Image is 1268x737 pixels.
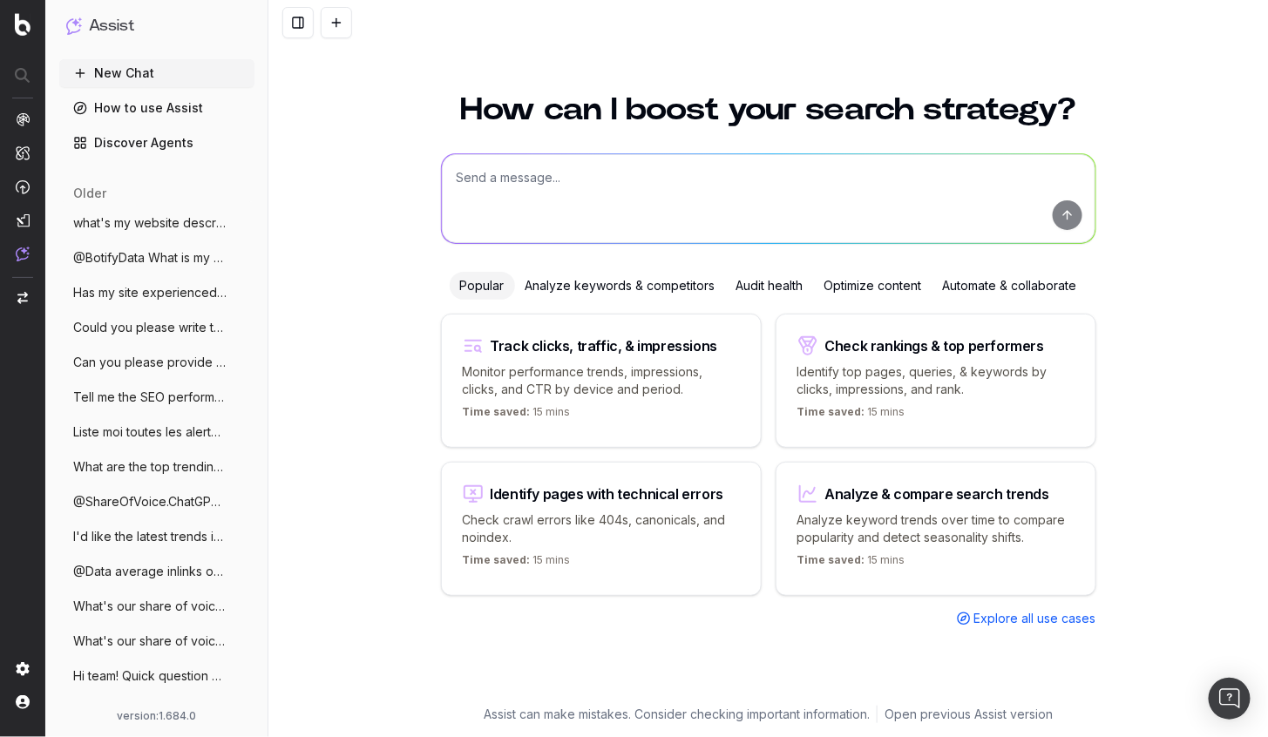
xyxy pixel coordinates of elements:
[59,244,254,272] button: @BotifyData What is my clicks trends for
[797,405,865,418] span: Time saved:
[59,418,254,446] button: Liste moi toutes les alertes du projet
[66,17,82,34] img: Assist
[825,487,1050,501] div: Analyze & compare search trends
[16,695,30,709] img: My account
[59,279,254,307] button: Has my site experienced a performance dr
[59,94,254,122] a: How to use Assist
[59,488,254,516] button: @ShareOfVoice.ChatGPT for the power bi k
[73,354,227,371] span: Can you please provide content targeting
[797,553,865,566] span: Time saved:
[515,272,726,300] div: Analyze keywords & competitors
[825,339,1045,353] div: Check rankings & top performers
[463,405,571,426] p: 15 mins
[885,706,1053,723] a: Open previous Assist version
[66,14,247,38] button: Assist
[73,458,227,476] span: What are the top trending topics for mic
[16,112,30,126] img: Analytics
[484,706,870,723] p: Assist can make mistakes. Consider checking important information.
[59,592,254,620] button: What's our share of voice for 'power bi
[59,453,254,481] button: What are the top trending topics for mic
[1209,678,1251,720] div: Open Intercom Messenger
[59,348,254,376] button: Can you please provide content targeting
[73,319,227,336] span: Could you please write two SEO-optimized
[450,272,515,300] div: Popular
[15,13,31,36] img: Botify logo
[16,145,30,160] img: Intelligence
[59,209,254,237] button: what's my website description?
[73,423,227,441] span: Liste moi toutes les alertes du projet
[463,553,531,566] span: Time saved:
[73,598,227,615] span: What's our share of voice for 'power bi
[59,523,254,551] button: I'd like the latest trends in the indust
[16,247,30,261] img: Assist
[463,363,740,398] p: Monitor performance trends, impressions, clicks, and CTR by device and period.
[814,272,932,300] div: Optimize content
[59,662,254,690] button: Hi team! Quick question around Sitemap G
[73,493,227,510] span: @ShareOfVoice.ChatGPT for the power bi k
[957,610,1096,627] a: Explore all use cases
[463,511,740,546] p: Check crawl errors like 404s, canonicals, and noindex.
[73,249,227,267] span: @BotifyData What is my clicks trends for
[66,709,247,723] div: version: 1.684.0
[73,389,227,406] span: Tell me the SEO performance of [URL]
[59,627,254,655] button: What's our share of voice for 'party sup
[726,272,814,300] div: Audit health
[17,292,28,304] img: Switch project
[59,314,254,341] button: Could you please write two SEO-optimized
[463,405,531,418] span: Time saved:
[89,14,134,38] h1: Assist
[73,214,227,232] span: what's my website description?
[59,59,254,87] button: New Chat
[73,284,227,301] span: Has my site experienced a performance dr
[491,487,724,501] div: Identify pages with technical errors
[59,697,254,725] button: Extract the meta property twitter:accoun
[797,511,1075,546] p: Analyze keyword trends over time to compare popularity and detect seasonality shifts.
[974,610,1096,627] span: Explore all use cases
[16,213,30,227] img: Studio
[463,553,571,574] p: 15 mins
[73,185,106,202] span: older
[73,667,227,685] span: Hi team! Quick question around Sitemap G
[16,662,30,676] img: Setting
[59,558,254,585] button: @Data average inlinks on my category pag
[491,339,718,353] div: Track clicks, traffic, & impressions
[59,129,254,157] a: Discover Agents
[73,632,227,650] span: What's our share of voice for 'party sup
[73,563,227,580] span: @Data average inlinks on my category pag
[16,179,30,194] img: Activation
[932,272,1088,300] div: Automate & collaborate
[73,528,227,545] span: I'd like the latest trends in the indust
[441,94,1096,125] h1: How can I boost your search strategy?
[797,553,905,574] p: 15 mins
[797,405,905,426] p: 15 mins
[59,383,254,411] button: Tell me the SEO performance of [URL]
[797,363,1075,398] p: Identify top pages, queries, & keywords by clicks, impressions, and rank.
